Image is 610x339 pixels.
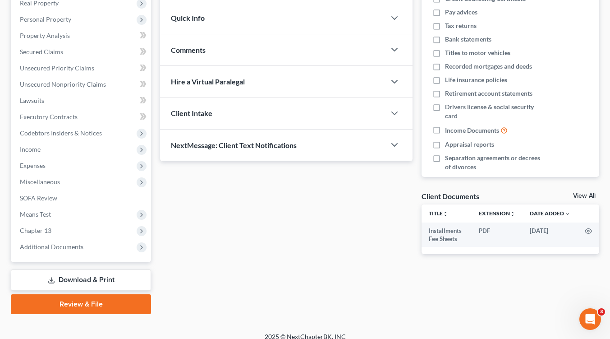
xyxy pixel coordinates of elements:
td: Installments Fee Sheets [422,223,472,247]
div: Client Documents [422,191,479,201]
span: Income Documents [445,126,499,135]
a: Lawsuits [13,93,151,109]
span: Property Analysis [20,32,70,39]
iframe: Intercom live chat [579,308,601,330]
span: Means Test [20,210,51,218]
span: Retirement account statements [445,89,532,98]
span: Miscellaneous [20,178,60,186]
a: Unsecured Priority Claims [13,60,151,76]
span: SOFA Review [20,194,57,202]
span: Appraisal reports [445,140,494,149]
a: Download & Print [11,269,151,291]
span: Client Intake [171,109,212,117]
a: View All [573,193,596,199]
span: Unsecured Priority Claims [20,64,94,72]
span: Income [20,145,41,153]
a: Extensionunfold_more [479,210,515,217]
span: Personal Property [20,15,71,23]
span: Additional Documents [20,243,83,251]
span: 3 [598,308,605,316]
span: Comments [171,46,206,54]
a: Unsecured Nonpriority Claims [13,76,151,93]
a: Secured Claims [13,44,151,60]
a: Titleunfold_more [429,210,448,217]
a: Date Added expand_more [530,210,570,217]
span: Executory Contracts [20,113,78,121]
span: Drivers license & social security card [445,102,547,121]
i: unfold_more [510,211,515,217]
span: Hire a Virtual Paralegal [171,77,245,86]
span: Unsecured Nonpriority Claims [20,80,106,88]
span: Tax returns [445,21,477,30]
span: Expenses [20,162,46,169]
a: Review & File [11,294,151,314]
span: Life insurance policies [445,75,507,84]
td: PDF [472,223,523,247]
span: Chapter 13 [20,227,51,234]
span: Quick Info [171,14,205,22]
span: Recorded mortgages and deeds [445,62,532,71]
span: Separation agreements or decrees of divorces [445,153,547,172]
span: Secured Claims [20,48,63,56]
span: NextMessage: Client Text Notifications [171,141,297,149]
span: Titles to motor vehicles [445,48,510,57]
span: Bank statements [445,35,491,44]
a: SOFA Review [13,190,151,206]
a: Executory Contracts [13,109,151,125]
i: expand_more [565,211,570,217]
td: [DATE] [523,223,578,247]
span: Lawsuits [20,97,44,104]
span: Pay advices [445,8,477,17]
i: unfold_more [443,211,448,217]
span: Codebtors Insiders & Notices [20,129,102,137]
a: Property Analysis [13,28,151,44]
